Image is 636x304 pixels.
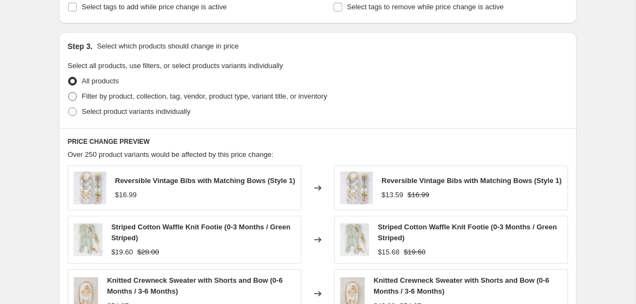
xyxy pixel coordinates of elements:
[115,177,295,185] span: Reversible Vintage Bibs with Matching Bows (Style 1)
[82,107,190,115] span: Select product variants individually
[74,223,102,256] img: il_fullxfull.4446631855_e9jf_befee06c-6f1b-415a-aaac-ac09f2ff3acb_80x.jpg
[378,223,557,242] span: Striped Cotton Waffle Knit Footie (0-3 Months / Green Striped)
[111,247,133,258] div: $19.60
[111,223,290,242] span: Striped Cotton Waffle Knit Footie (0-3 Months / Green Striped)
[68,150,274,159] span: Over 250 product variants would be affected by this price change:
[97,41,239,52] p: Select which products should change in price
[107,276,282,295] span: Knitted Crewneck Sweater with Shorts and Bow (0-6 Months / 3-6 Months)
[404,247,426,258] strike: $19.60
[82,3,227,11] span: Select tags to add while price change is active
[68,62,283,70] span: Select all products, use filters, or select products variants individually
[373,276,549,295] span: Knitted Crewneck Sweater with Shorts and Bow (0-6 Months / 3-6 Months)
[378,247,399,258] div: $15.68
[340,172,373,204] img: il_fullxfull.4839157225_d90n_80x.jpg
[74,172,106,204] img: il_fullxfull.4839157225_d90n_80x.jpg
[82,77,119,85] span: All products
[137,247,159,258] strike: $28.00
[82,92,327,100] span: Filter by product, collection, tag, vendor, product type, variant title, or inventory
[381,177,562,185] span: Reversible Vintage Bibs with Matching Bows (Style 1)
[347,3,504,11] span: Select tags to remove while price change is active
[340,223,369,256] img: il_fullxfull.4446631855_e9jf_befee06c-6f1b-415a-aaac-ac09f2ff3acb_80x.jpg
[68,41,93,52] h2: Step 3.
[115,190,137,200] div: $16.99
[68,137,568,146] h6: PRICE CHANGE PREVIEW
[408,190,429,200] strike: $16.99
[381,190,403,200] div: $13.59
